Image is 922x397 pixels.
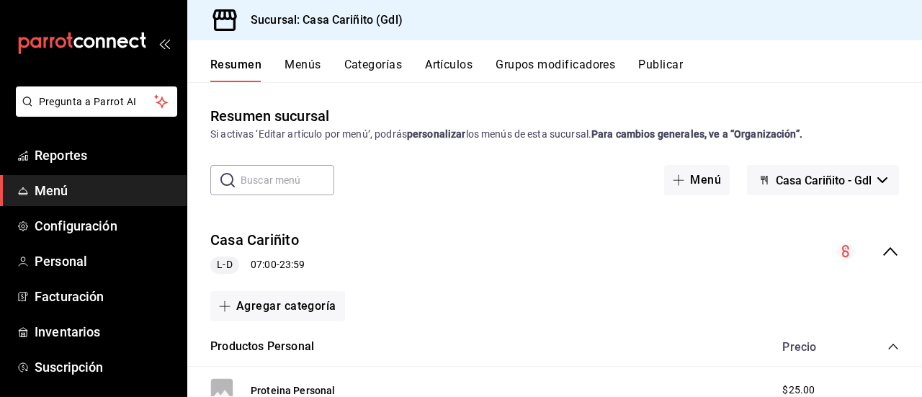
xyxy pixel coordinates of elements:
button: Menú [664,165,730,195]
button: Agregar categoría [210,291,345,321]
span: Facturación [35,287,175,306]
button: open_drawer_menu [158,37,170,49]
span: Menú [35,181,175,200]
div: navigation tabs [210,58,922,82]
span: Inventarios [35,322,175,342]
span: Casa Cariñito - Gdl [776,174,872,187]
span: Configuración [35,216,175,236]
button: Artículos [425,58,473,82]
span: Personal [35,251,175,271]
a: Pregunta a Parrot AI [10,104,177,120]
div: collapse-menu-row [187,218,922,285]
strong: personalizar [407,128,466,140]
button: Menús [285,58,321,82]
button: Productos Personal [210,339,314,355]
input: Buscar menú [241,166,334,195]
button: Grupos modificadores [496,58,615,82]
span: Suscripción [35,357,175,377]
div: 07:00 - 23:59 [210,257,305,274]
button: Pregunta a Parrot AI [16,86,177,117]
span: L-D [211,257,238,272]
button: Casa Cariñito - Gdl [747,165,899,195]
button: Casa Cariñito [210,230,299,251]
strong: Para cambios generales, ve a “Organización”. [591,128,802,140]
button: collapse-category-row [887,341,899,352]
span: Pregunta a Parrot AI [39,94,155,110]
button: Categorías [344,58,403,82]
span: Reportes [35,146,175,165]
div: Precio [768,340,860,354]
h3: Sucursal: Casa Cariñito (Gdl) [239,12,403,29]
div: Resumen sucursal [210,105,329,127]
div: Si activas ‘Editar artículo por menú’, podrás los menús de esta sucursal. [210,127,899,142]
button: Publicar [638,58,683,82]
button: Resumen [210,58,261,82]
